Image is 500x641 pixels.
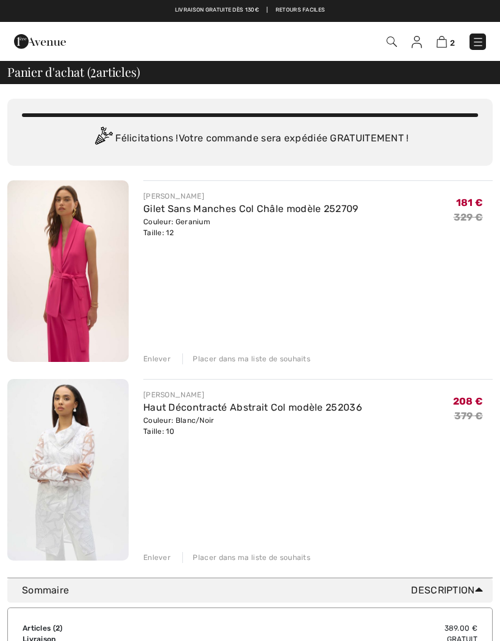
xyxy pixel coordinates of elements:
[143,552,171,563] div: Enlever
[472,36,484,48] img: Menu
[22,127,478,151] div: Félicitations ! Votre commande sera expédiée GRATUITEMENT !
[14,35,66,46] a: 1ère Avenue
[211,623,477,634] td: 389.00 €
[456,197,484,208] span: 181 €
[23,623,211,634] td: Articles ( )
[453,395,484,407] span: 208 €
[55,624,60,632] span: 2
[7,379,129,561] img: Haut Décontracté Abstrait Col modèle 252036
[454,410,484,422] s: 379 €
[437,36,447,48] img: Panier d'achat
[7,66,140,78] span: Panier d'achat ( articles)
[90,63,96,79] span: 2
[143,216,359,238] div: Couleur: Geranium Taille: 12
[182,353,310,364] div: Placer dans ma liste de souhaits
[175,6,259,15] a: Livraison gratuite dès 130€
[143,415,362,437] div: Couleur: Blanc/Noir Taille: 10
[411,583,488,598] span: Description
[143,353,171,364] div: Enlever
[266,6,268,15] span: |
[143,402,362,413] a: Haut Décontracté Abstrait Col modèle 252036
[454,211,484,223] s: 329 €
[143,203,359,214] a: Gilet Sans Manches Col Châle modèle 252709
[276,6,326,15] a: Retours faciles
[450,38,455,48] span: 2
[7,180,129,362] img: Gilet Sans Manches Col Châle modèle 252709
[182,552,310,563] div: Placer dans ma liste de souhaits
[91,127,115,151] img: Congratulation2.svg
[14,29,66,54] img: 1ère Avenue
[143,389,362,400] div: [PERSON_NAME]
[412,36,422,48] img: Mes infos
[437,34,455,49] a: 2
[143,191,359,202] div: [PERSON_NAME]
[387,37,397,47] img: Recherche
[22,583,488,598] div: Sommaire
